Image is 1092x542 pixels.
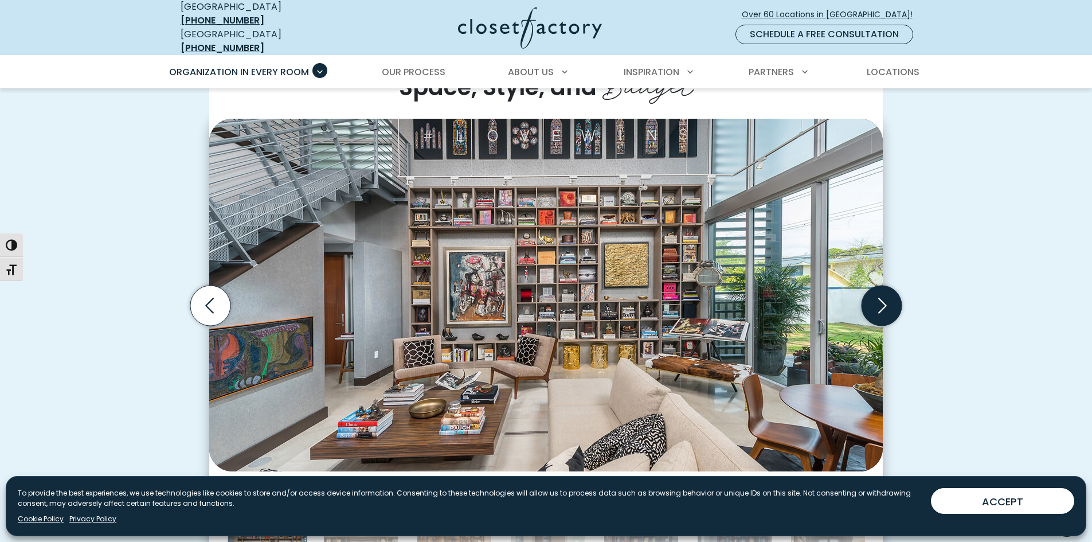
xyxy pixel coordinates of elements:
[181,14,264,27] a: [PHONE_NUMBER]
[742,9,922,21] span: Over 60 Locations in [GEOGRAPHIC_DATA]!
[735,25,913,44] a: Schedule a Free Consultation
[382,65,445,79] span: Our Process
[181,41,264,54] a: [PHONE_NUMBER]
[508,65,554,79] span: About Us
[867,65,919,79] span: Locations
[458,7,602,49] img: Closet Factory Logo
[209,471,883,492] figcaption: Open wall shelving with offset cubbies and integrated artwork niches.
[931,488,1074,514] button: ACCEPT
[69,514,116,524] a: Privacy Policy
[18,514,64,524] a: Cookie Policy
[18,488,922,509] p: To provide the best experiences, we use technologies like cookies to store and/or access device i...
[186,281,235,330] button: Previous slide
[209,119,883,471] img: Modern wall-to-wall shelving with grid layout and integrated art display
[181,28,347,55] div: [GEOGRAPHIC_DATA]
[749,65,794,79] span: Partners
[169,65,309,79] span: Organization in Every Room
[741,5,922,25] a: Over 60 Locations in [GEOGRAPHIC_DATA]!
[857,281,906,330] button: Next slide
[624,65,679,79] span: Inspiration
[161,56,931,88] nav: Primary Menu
